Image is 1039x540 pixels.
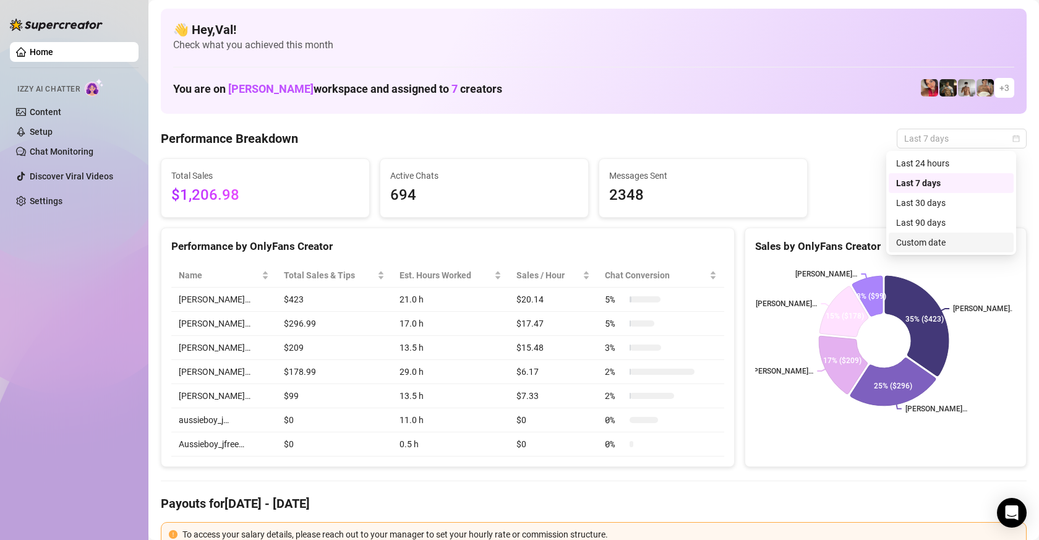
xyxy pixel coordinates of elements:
[605,341,625,354] span: 3 %
[171,384,276,408] td: [PERSON_NAME]…
[171,238,724,255] div: Performance by OnlyFans Creator
[30,127,53,137] a: Setup
[889,233,1014,252] div: Custom date
[896,176,1006,190] div: Last 7 days
[171,312,276,336] td: [PERSON_NAME]…
[161,495,1027,512] h4: Payouts for [DATE] - [DATE]
[751,367,813,375] text: [PERSON_NAME]…
[889,213,1014,233] div: Last 90 days
[756,299,818,308] text: [PERSON_NAME]…
[171,336,276,360] td: [PERSON_NAME]…
[30,196,62,206] a: Settings
[889,173,1014,193] div: Last 7 days
[1012,135,1020,142] span: calendar
[392,288,509,312] td: 21.0 h
[451,82,458,95] span: 7
[30,47,53,57] a: Home
[276,288,393,312] td: $423
[173,82,502,96] h1: You are on workspace and assigned to creators
[939,79,957,96] img: Tony
[392,408,509,432] td: 11.0 h
[390,184,578,207] span: 694
[597,264,724,288] th: Chat Conversion
[276,264,393,288] th: Total Sales & Tips
[755,238,1016,255] div: Sales by OnlyFans Creator
[958,79,975,96] img: aussieboy_j
[999,81,1009,95] span: + 3
[896,196,1006,210] div: Last 30 days
[171,184,359,207] span: $1,206.98
[392,384,509,408] td: 13.5 h
[284,268,375,282] span: Total Sales & Tips
[276,360,393,384] td: $178.99
[509,312,597,336] td: $17.47
[390,169,578,182] span: Active Chats
[509,432,597,456] td: $0
[179,268,259,282] span: Name
[173,38,1014,52] span: Check what you achieved this month
[509,360,597,384] td: $6.17
[169,530,177,539] span: exclamation-circle
[509,408,597,432] td: $0
[171,360,276,384] td: [PERSON_NAME]…
[896,156,1006,170] div: Last 24 hours
[276,336,393,360] td: $209
[997,498,1027,528] div: Open Intercom Messenger
[509,336,597,360] td: $15.48
[605,365,625,379] span: 2 %
[10,19,103,31] img: logo-BBDzfeDw.svg
[796,270,858,278] text: [PERSON_NAME]…
[392,432,509,456] td: 0.5 h
[977,79,994,96] img: Aussieboy_jfree
[516,268,580,282] span: Sales / Hour
[17,84,80,95] span: Izzy AI Chatter
[30,171,113,181] a: Discover Viral Videos
[609,184,797,207] span: 2348
[509,288,597,312] td: $20.14
[905,405,967,413] text: [PERSON_NAME]…
[609,169,797,182] span: Messages Sent
[30,107,61,117] a: Content
[171,169,359,182] span: Total Sales
[605,437,625,451] span: 0 %
[509,264,597,288] th: Sales / Hour
[392,360,509,384] td: 29.0 h
[896,236,1006,249] div: Custom date
[605,268,707,282] span: Chat Conversion
[605,389,625,403] span: 2 %
[605,293,625,306] span: 5 %
[171,264,276,288] th: Name
[228,82,314,95] span: [PERSON_NAME]
[392,312,509,336] td: 17.0 h
[605,317,625,330] span: 5 %
[889,153,1014,173] div: Last 24 hours
[400,268,492,282] div: Est. Hours Worked
[171,288,276,312] td: [PERSON_NAME]…
[889,193,1014,213] div: Last 30 days
[904,129,1019,148] span: Last 7 days
[276,432,393,456] td: $0
[276,408,393,432] td: $0
[30,147,93,156] a: Chat Monitoring
[392,336,509,360] td: 13.5 h
[161,130,298,147] h4: Performance Breakdown
[85,79,104,96] img: AI Chatter
[605,413,625,427] span: 0 %
[896,216,1006,229] div: Last 90 days
[953,304,1015,313] text: [PERSON_NAME]…
[171,432,276,456] td: Aussieboy_jfree…
[921,79,938,96] img: Vanessa
[509,384,597,408] td: $7.33
[173,21,1014,38] h4: 👋 Hey, Val !
[171,408,276,432] td: aussieboy_j…
[276,384,393,408] td: $99
[276,312,393,336] td: $296.99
